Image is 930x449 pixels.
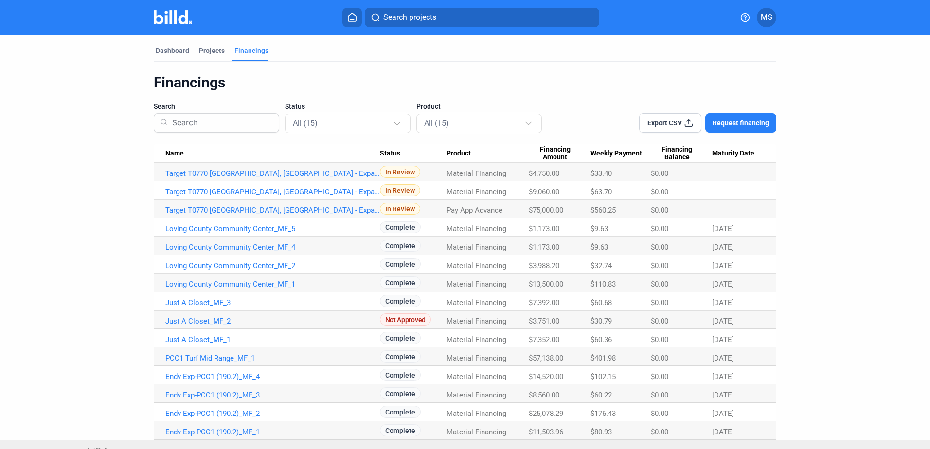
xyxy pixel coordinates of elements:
[529,206,563,215] span: $75,000.00
[165,280,380,289] a: Loving County Community Center_MF_1
[380,350,421,363] span: Complete
[154,102,175,111] span: Search
[712,317,734,326] span: [DATE]
[165,391,380,399] a: Endv Exp-PCC1 (190.2)_MF_3
[165,224,380,233] a: Loving County Community Center_MF_5
[447,317,506,326] span: Material Financing
[447,188,506,196] span: Material Financing
[380,424,421,436] span: Complete
[154,73,776,92] div: Financings
[529,409,563,418] span: $25,078.29
[590,298,612,307] span: $60.68
[447,169,506,178] span: Material Financing
[165,409,380,418] a: Endv Exp-PCC1 (190.2)_MF_2
[380,295,421,307] span: Complete
[651,206,668,215] span: $0.00
[447,409,506,418] span: Material Financing
[712,149,765,158] div: Maturity Date
[761,12,772,23] span: MS
[447,391,506,399] span: Material Financing
[380,369,421,381] span: Complete
[651,372,668,381] span: $0.00
[156,46,189,55] div: Dashboard
[639,113,701,133] button: Export CSV
[293,119,318,128] mat-select-trigger: All (15)
[447,428,506,436] span: Material Financing
[529,145,581,162] span: Financing Amount
[380,240,421,252] span: Complete
[590,149,642,158] span: Weekly Payment
[285,102,305,111] span: Status
[447,224,506,233] span: Material Financing
[380,166,420,178] span: In Review
[651,391,668,399] span: $0.00
[447,206,502,215] span: Pay App Advance
[712,224,734,233] span: [DATE]
[590,335,612,344] span: $60.36
[529,372,563,381] span: $14,520.00
[713,118,769,128] span: Request financing
[154,10,192,24] img: Billd Company Logo
[168,110,273,136] input: Search
[165,243,380,252] a: Loving County Community Center_MF_4
[651,280,668,289] span: $0.00
[529,243,559,252] span: $1,173.00
[380,387,421,399] span: Complete
[590,391,612,399] span: $60.22
[365,8,599,27] button: Search projects
[380,203,420,215] span: In Review
[651,298,668,307] span: $0.00
[380,221,421,233] span: Complete
[447,372,506,381] span: Material Financing
[757,8,776,27] button: MS
[651,317,668,326] span: $0.00
[712,298,734,307] span: [DATE]
[651,224,668,233] span: $0.00
[383,12,436,23] span: Search projects
[590,372,616,381] span: $102.15
[590,354,616,363] span: $401.98
[529,335,559,344] span: $7,352.00
[712,149,754,158] span: Maturity Date
[651,169,668,178] span: $0.00
[165,169,380,178] a: Target T0770 [GEOGRAPHIC_DATA], [GEOGRAPHIC_DATA] - Expansion: Landscaping_MF_2
[529,280,563,289] span: $13,500.00
[590,149,651,158] div: Weekly Payment
[529,188,559,196] span: $9,060.00
[651,261,668,270] span: $0.00
[380,276,421,289] span: Complete
[165,372,380,381] a: Endv Exp-PCC1 (190.2)_MF_4
[590,224,608,233] span: $9.63
[165,298,380,307] a: Just A Closet_MF_3
[165,335,380,344] a: Just A Closet_MF_1
[590,188,612,196] span: $63.70
[651,145,712,162] div: Financing Balance
[447,243,506,252] span: Material Financing
[416,102,441,111] span: Product
[705,113,776,133] button: Request financing
[447,149,529,158] div: Product
[529,298,559,307] span: $7,392.00
[590,169,612,178] span: $33.40
[380,149,447,158] div: Status
[590,261,612,270] span: $32.74
[651,409,668,418] span: $0.00
[529,317,559,326] span: $3,751.00
[590,317,612,326] span: $30.79
[447,298,506,307] span: Material Financing
[165,317,380,326] a: Just A Closet_MF_2
[590,409,616,418] span: $176.43
[165,149,184,158] span: Name
[529,261,559,270] span: $3,988.20
[712,354,734,363] span: [DATE]
[651,354,668,363] span: $0.00
[712,335,734,344] span: [DATE]
[234,46,268,55] div: Financings
[712,428,734,436] span: [DATE]
[165,188,380,196] a: Target T0770 [GEOGRAPHIC_DATA], [GEOGRAPHIC_DATA] - Expansion: Landscaping_MF_1
[712,243,734,252] span: [DATE]
[529,145,590,162] div: Financing Amount
[712,372,734,381] span: [DATE]
[651,428,668,436] span: $0.00
[165,354,380,363] a: PCC1 Turf Mid Range_MF_1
